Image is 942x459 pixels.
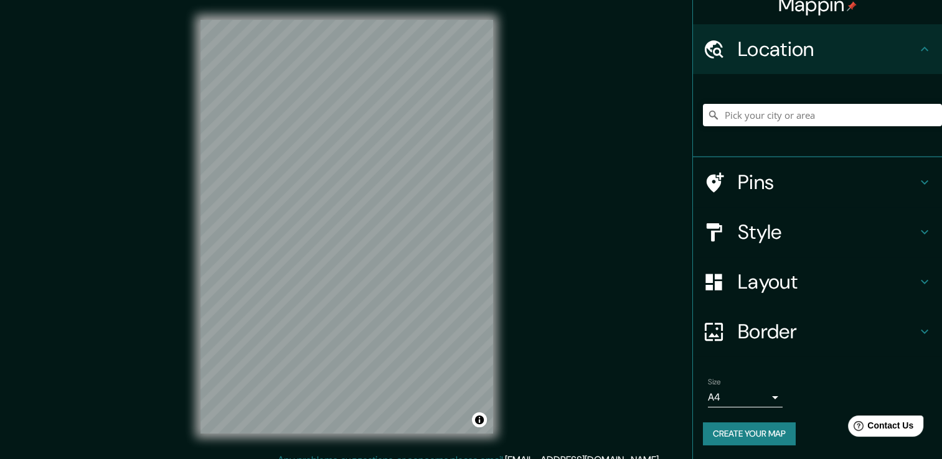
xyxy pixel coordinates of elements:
[847,1,857,11] img: pin-icon.png
[708,387,783,407] div: A4
[738,269,917,294] h4: Layout
[693,257,942,307] div: Layout
[693,24,942,74] div: Location
[831,410,928,445] iframe: Help widget launcher
[693,157,942,207] div: Pins
[738,170,917,195] h4: Pins
[708,377,721,387] label: Size
[703,422,796,445] button: Create your map
[738,37,917,62] h4: Location
[693,307,942,356] div: Border
[200,20,493,433] canvas: Map
[738,220,917,244] h4: Style
[703,104,942,126] input: Pick your city or area
[472,412,487,427] button: Toggle attribution
[693,207,942,257] div: Style
[738,319,917,344] h4: Border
